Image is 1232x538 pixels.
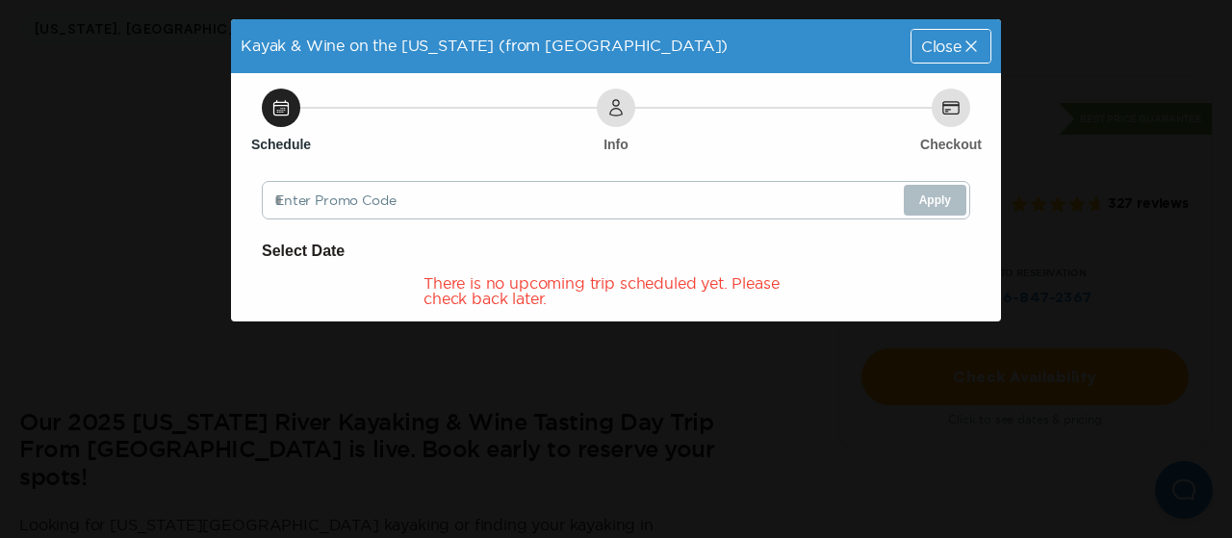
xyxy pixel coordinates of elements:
[603,135,629,154] h6: Info
[241,37,728,54] span: Kayak & Wine on the [US_STATE] (from [GEOGRAPHIC_DATA])
[920,135,982,154] h6: Checkout
[921,38,962,54] span: Close
[251,135,311,154] h6: Schedule
[262,239,970,264] h6: Select Date
[423,275,808,306] div: There is no upcoming trip scheduled yet. Please check back later.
